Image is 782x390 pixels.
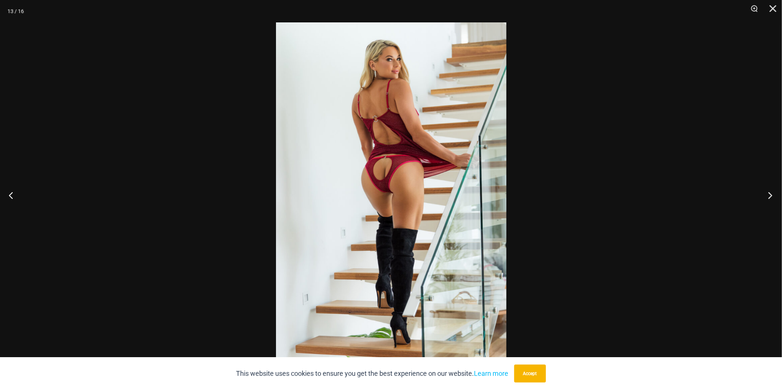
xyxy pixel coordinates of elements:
a: Learn more [474,369,509,377]
button: Accept [514,365,546,383]
div: 13 / 16 [7,6,24,17]
button: Next [754,177,782,214]
img: Guilty Pleasures Red 1260 Slip 6045 Thong 05 [276,22,506,368]
p: This website uses cookies to ensure you get the best experience on our website. [236,368,509,379]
